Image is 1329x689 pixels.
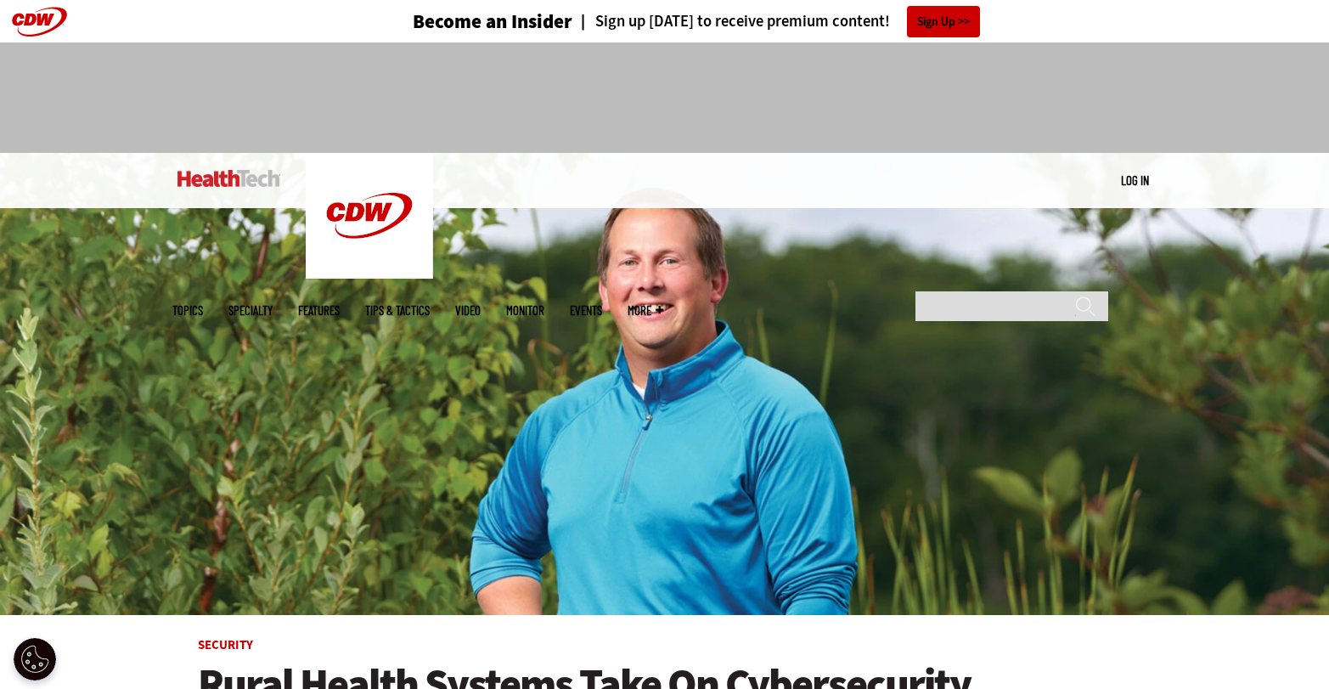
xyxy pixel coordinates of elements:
[628,304,663,317] span: More
[1121,172,1149,189] div: User menu
[356,59,974,136] iframe: advertisement
[413,12,572,31] h3: Become an Insider
[506,304,544,317] a: MonITor
[1121,172,1149,188] a: Log in
[572,14,890,30] a: Sign up [DATE] to receive premium content!
[177,170,280,187] img: Home
[172,304,203,317] span: Topics
[365,304,430,317] a: Tips & Tactics
[306,153,433,279] img: Home
[228,304,273,317] span: Specialty
[298,304,340,317] a: Features
[907,6,980,37] a: Sign Up
[14,638,56,681] div: Cookie Settings
[570,304,602,317] a: Events
[306,265,433,283] a: CDW
[14,638,56,681] button: Open Preferences
[349,12,572,31] a: Become an Insider
[455,304,481,317] a: Video
[198,636,253,653] a: Security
